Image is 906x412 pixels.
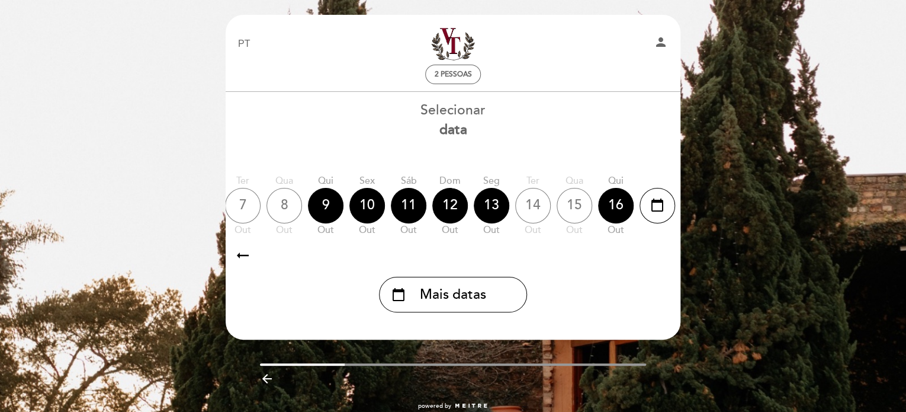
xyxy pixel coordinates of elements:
[266,188,302,223] div: 8
[225,101,681,140] div: Selecionar
[391,174,426,188] div: Sáb
[598,188,634,223] div: 16
[654,35,668,53] button: person
[308,188,343,223] div: 9
[474,188,509,223] div: 13
[418,402,451,410] span: powered by
[557,223,592,237] div: out
[260,372,274,386] i: arrow_backward
[391,223,426,237] div: out
[432,223,468,237] div: out
[474,223,509,237] div: out
[515,174,551,188] div: Ter
[225,188,261,223] div: 7
[391,188,426,223] div: 11
[420,285,486,305] span: Mais datas
[266,174,302,188] div: Qua
[515,188,551,223] div: 14
[454,403,488,409] img: MEITRE
[435,70,472,79] span: 2 pessoas
[557,188,592,223] div: 15
[266,223,302,237] div: out
[432,188,468,223] div: 12
[474,174,509,188] div: Seg
[439,122,467,138] b: data
[598,223,634,237] div: out
[654,35,668,49] i: person
[225,174,261,188] div: Ter
[234,242,252,268] i: arrow_right_alt
[557,174,592,188] div: Qua
[598,174,634,188] div: Qui
[650,195,664,215] i: calendar_today
[418,402,488,410] a: powered by
[349,188,385,223] div: 10
[225,223,261,237] div: out
[349,223,385,237] div: out
[308,223,343,237] div: out
[308,174,343,188] div: Qui
[349,174,385,188] div: Sex
[432,174,468,188] div: Dom
[515,223,551,237] div: out
[379,28,527,60] a: Vecchia Toscana
[391,285,406,305] i: calendar_today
